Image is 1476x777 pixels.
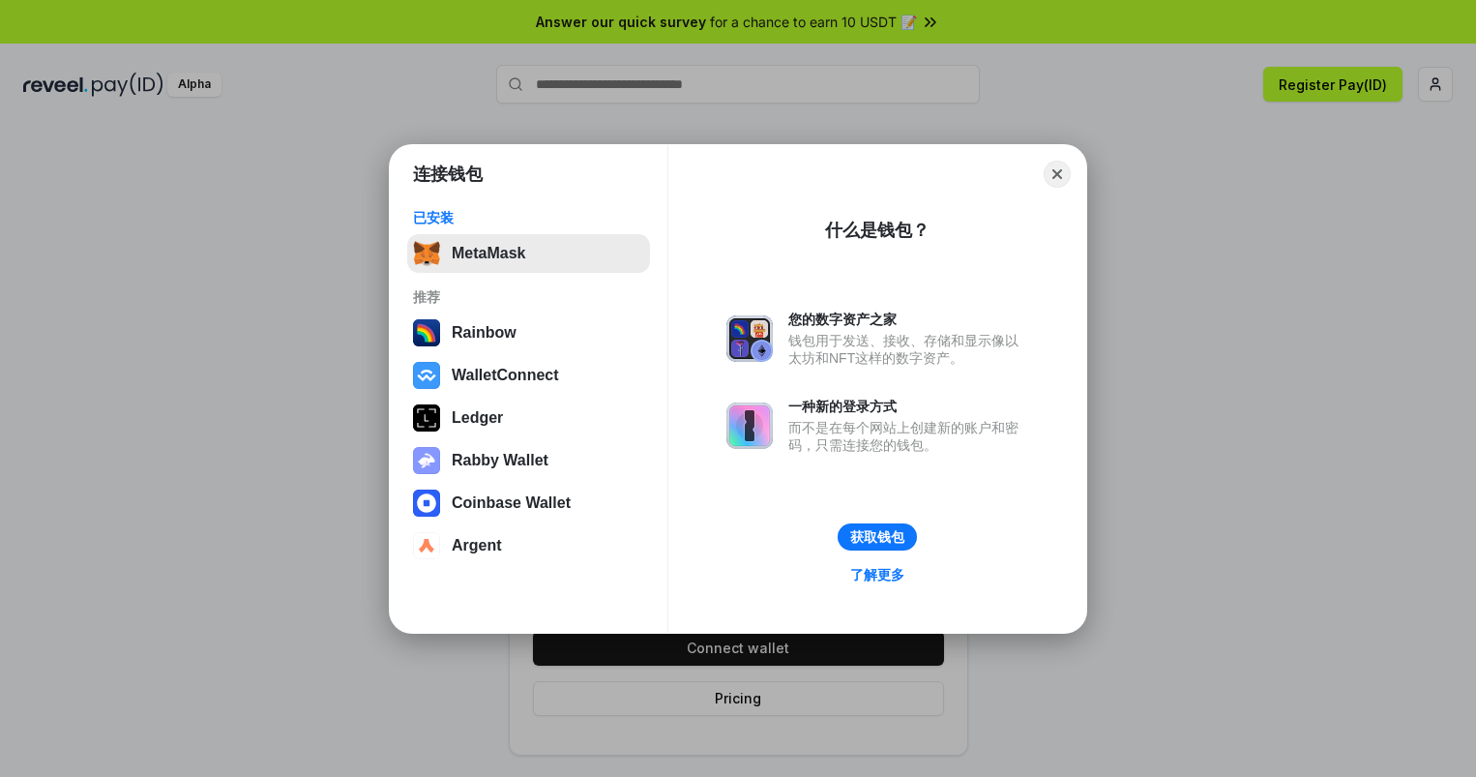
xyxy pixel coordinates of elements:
div: WalletConnect [452,367,559,384]
button: Coinbase Wallet [407,484,650,523]
a: 了解更多 [839,562,916,587]
img: svg+xml,%3Csvg%20width%3D%22120%22%20height%3D%22120%22%20viewBox%3D%220%200%20120%20120%22%20fil... [413,319,440,346]
div: 获取钱包 [850,528,904,546]
div: 什么是钱包？ [825,219,930,242]
img: svg+xml,%3Csvg%20width%3D%2228%22%20height%3D%2228%22%20viewBox%3D%220%200%2028%2028%22%20fill%3D... [413,490,440,517]
button: WalletConnect [407,356,650,395]
img: svg+xml,%3Csvg%20width%3D%2228%22%20height%3D%2228%22%20viewBox%3D%220%200%2028%2028%22%20fill%3D... [413,362,440,389]
img: svg+xml,%3Csvg%20xmlns%3D%22http%3A%2F%2Fwww.w3.org%2F2000%2Fsvg%22%20fill%3D%22none%22%20viewBox... [726,315,773,362]
button: Rabby Wallet [407,441,650,480]
div: Rabby Wallet [452,452,548,469]
button: Argent [407,526,650,565]
div: Argent [452,537,502,554]
div: 钱包用于发送、接收、存储和显示像以太坊和NFT这样的数字资产。 [788,332,1028,367]
button: MetaMask [407,234,650,273]
img: svg+xml,%3Csvg%20width%3D%2228%22%20height%3D%2228%22%20viewBox%3D%220%200%2028%2028%22%20fill%3D... [413,532,440,559]
img: svg+xml,%3Csvg%20xmlns%3D%22http%3A%2F%2Fwww.w3.org%2F2000%2Fsvg%22%20fill%3D%22none%22%20viewBox... [413,447,440,474]
div: 一种新的登录方式 [788,398,1028,415]
div: Coinbase Wallet [452,494,571,512]
img: svg+xml,%3Csvg%20fill%3D%22none%22%20height%3D%2233%22%20viewBox%3D%220%200%2035%2033%22%20width%... [413,240,440,267]
button: Close [1044,161,1071,188]
div: 您的数字资产之家 [788,311,1028,328]
div: 了解更多 [850,566,904,583]
button: Ledger [407,399,650,437]
div: 而不是在每个网站上创建新的账户和密码，只需连接您的钱包。 [788,419,1028,454]
div: 推荐 [413,288,644,306]
div: MetaMask [452,245,525,262]
img: svg+xml,%3Csvg%20xmlns%3D%22http%3A%2F%2Fwww.w3.org%2F2000%2Fsvg%22%20fill%3D%22none%22%20viewBox... [726,403,773,449]
img: svg+xml,%3Csvg%20xmlns%3D%22http%3A%2F%2Fwww.w3.org%2F2000%2Fsvg%22%20width%3D%2228%22%20height%3... [413,404,440,432]
div: Rainbow [452,324,517,342]
button: 获取钱包 [838,523,917,551]
button: Rainbow [407,314,650,352]
h1: 连接钱包 [413,163,483,186]
div: Ledger [452,409,503,427]
div: 已安装 [413,209,644,226]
